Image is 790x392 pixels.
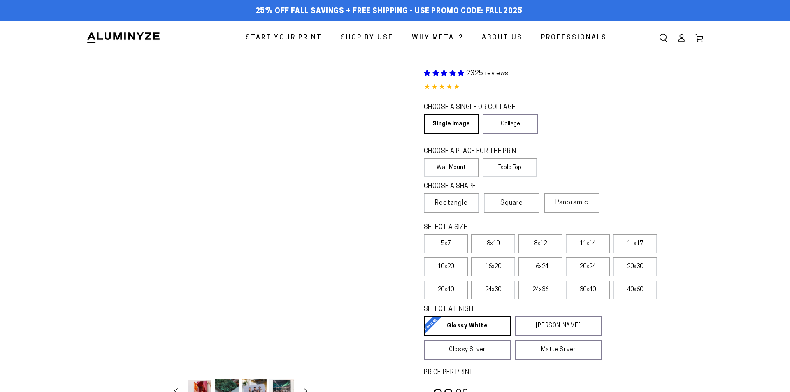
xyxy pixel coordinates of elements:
[424,234,468,253] label: 5x7
[518,234,562,253] label: 8x12
[424,316,511,336] a: Glossy White
[424,182,531,191] legend: CHOOSE A SHAPE
[335,27,400,49] a: Shop By Use
[566,257,610,276] label: 20x24
[500,198,523,208] span: Square
[246,32,322,44] span: Start Your Print
[424,158,479,177] label: Wall Mount
[239,27,328,49] a: Start Your Print
[518,281,562,299] label: 24x36
[424,305,582,314] legend: SELECT A FINISH
[424,103,530,112] legend: CHOOSE A SINGLE OR COLLAGE
[476,27,529,49] a: About Us
[518,257,562,276] label: 16x24
[471,281,515,299] label: 24x30
[424,147,530,156] legend: CHOOSE A PLACE FOR THE PRINT
[541,32,607,44] span: Professionals
[424,257,468,276] label: 10x20
[424,368,704,378] label: PRICE PER PRINT
[406,27,469,49] a: Why Metal?
[515,340,602,360] a: Matte Silver
[424,223,588,232] legend: SELECT A SIZE
[535,27,613,49] a: Professionals
[483,114,537,134] a: Collage
[566,234,610,253] label: 11x14
[412,32,463,44] span: Why Metal?
[471,257,515,276] label: 16x20
[424,340,511,360] a: Glossy Silver
[341,32,393,44] span: Shop By Use
[482,32,523,44] span: About Us
[654,29,672,47] summary: Search our site
[555,199,588,206] span: Panoramic
[256,7,523,16] span: 25% off FALL Savings + Free Shipping - Use Promo Code: FALL2025
[566,281,610,299] label: 30x40
[424,82,704,94] div: 4.85 out of 5.0 stars
[471,234,515,253] label: 8x10
[86,32,160,44] img: Aluminyze
[466,70,510,77] span: 2325 reviews.
[613,281,657,299] label: 40x60
[613,257,657,276] label: 20x30
[424,281,468,299] label: 20x40
[424,70,510,77] a: 2325 reviews.
[424,114,479,134] a: Single Image
[515,316,602,336] a: [PERSON_NAME]
[435,198,468,208] span: Rectangle
[483,158,537,177] label: Table Top
[613,234,657,253] label: 11x17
